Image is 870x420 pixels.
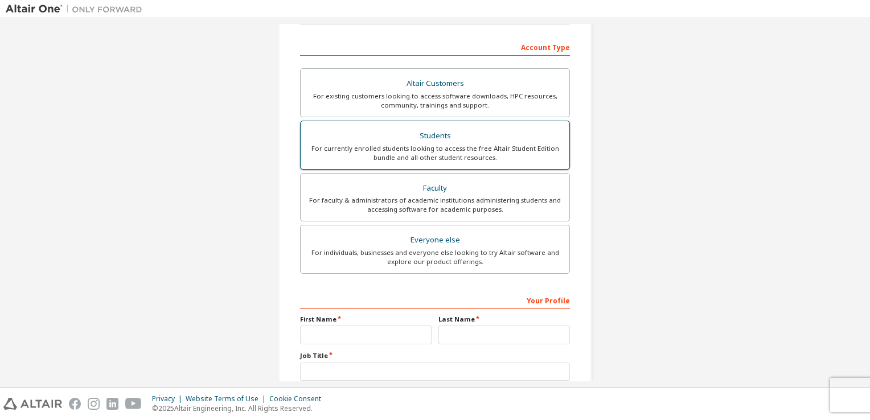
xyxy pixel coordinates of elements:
div: Faculty [307,180,563,196]
div: Your Profile [300,291,570,309]
label: First Name [300,315,432,324]
div: For existing customers looking to access software downloads, HPC resources, community, trainings ... [307,92,563,110]
div: For faculty & administrators of academic institutions administering students and accessing softwa... [307,196,563,214]
div: Account Type [300,38,570,56]
div: For currently enrolled students looking to access the free Altair Student Edition bundle and all ... [307,144,563,162]
img: facebook.svg [69,398,81,410]
img: instagram.svg [88,398,100,410]
div: Website Terms of Use [186,394,269,403]
div: For individuals, businesses and everyone else looking to try Altair software and explore our prod... [307,248,563,266]
img: Altair One [6,3,148,15]
img: altair_logo.svg [3,398,62,410]
div: Cookie Consent [269,394,328,403]
img: youtube.svg [125,398,142,410]
div: Altair Customers [307,76,563,92]
label: Last Name [438,315,570,324]
p: © 2025 Altair Engineering, Inc. All Rights Reserved. [152,403,328,413]
div: Privacy [152,394,186,403]
div: Students [307,128,563,144]
img: linkedin.svg [106,398,118,410]
div: Everyone else [307,232,563,248]
label: Job Title [300,351,570,360]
